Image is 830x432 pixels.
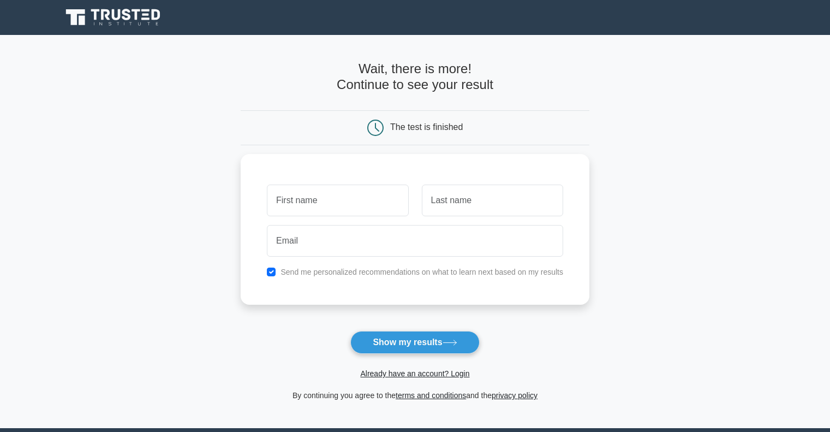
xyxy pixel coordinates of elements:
[280,268,563,276] label: Send me personalized recommendations on what to learn next based on my results
[234,389,596,402] div: By continuing you agree to the and the
[390,122,463,132] div: The test is finished
[267,185,408,216] input: First name
[422,185,563,216] input: Last name
[350,331,479,354] button: Show my results
[396,391,466,400] a: terms and conditions
[241,61,589,93] h4: Wait, there is more! Continue to see your result
[492,391,538,400] a: privacy policy
[360,369,469,378] a: Already have an account? Login
[267,225,563,257] input: Email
